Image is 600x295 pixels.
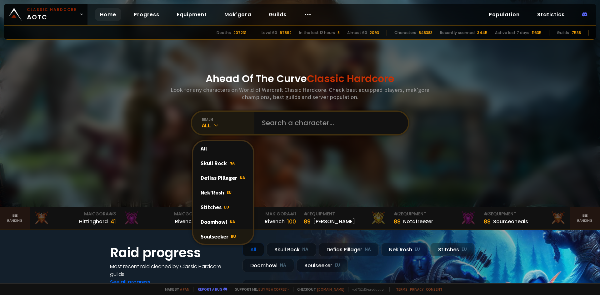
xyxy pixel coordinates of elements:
[394,211,401,217] span: # 2
[124,211,206,217] div: Mak'Gora
[532,8,570,21] a: Statistics
[27,7,77,22] span: AOTC
[462,246,467,253] small: EU
[280,30,292,36] div: 67892
[161,287,189,292] span: Made by
[313,218,355,225] div: [PERSON_NAME]
[297,259,348,272] div: Soulseeker
[210,207,300,229] a: Mak'Gora#1Rîvench100
[394,217,401,226] div: 88
[206,71,394,86] h1: Ahead Of The Curve
[304,211,386,217] div: Equipment
[193,200,253,214] div: Stitches
[231,287,289,292] span: Support me,
[262,30,277,36] div: Level 60
[231,234,236,239] span: EU
[419,30,432,36] div: 848383
[300,207,390,229] a: #1Equipment89[PERSON_NAME]
[532,30,542,36] div: 11635
[347,30,367,36] div: Almost 60
[4,4,87,25] a: Classic HardcoreAOTC
[381,243,428,256] div: Nek'Rosh
[230,219,235,224] span: NA
[480,207,570,229] a: #3Equipment88Sourceoheals
[557,30,569,36] div: Guilds
[110,243,235,263] h1: Raid progress
[233,30,246,36] div: 207231
[365,246,371,253] small: NA
[129,8,164,21] a: Progress
[79,218,108,225] div: Hittinghard
[27,7,77,12] small: Classic Hardcore
[304,211,310,217] span: # 1
[290,211,296,217] span: # 1
[319,243,379,256] div: Defias Pillager
[304,217,311,226] div: 89
[193,170,253,185] div: Defias Pillager
[229,160,235,166] span: NA
[317,287,344,292] a: [DOMAIN_NAME]
[415,246,420,253] small: EU
[95,8,121,21] a: Home
[484,211,491,217] span: # 3
[287,217,296,226] div: 100
[193,141,253,156] div: All
[110,278,151,286] a: See all progress
[307,71,394,86] span: Classic Hardcore
[193,185,253,200] div: Nek'Rosh
[172,8,212,21] a: Equipment
[484,8,525,21] a: Population
[202,117,254,122] div: realm
[570,207,600,229] a: Seeranking
[394,211,476,217] div: Equipment
[198,287,222,292] a: Report a bug
[168,86,432,101] h3: Look for any characters on World of Warcraft Classic Hardcore. Check best equipped players, mak'g...
[265,218,285,225] div: Rîvench
[430,243,475,256] div: Stitches
[193,229,253,244] div: Soulseeker
[30,207,120,229] a: Mak'Gora#3Hittinghard41
[493,218,528,225] div: Sourceoheals
[337,30,340,36] div: 8
[258,287,289,292] a: Buy me a coffee
[224,204,229,210] span: EU
[258,112,401,134] input: Search a character...
[495,30,529,36] div: Active last 7 days
[572,30,581,36] div: 7538
[219,8,256,21] a: Mak'gora
[34,211,116,217] div: Mak'Gora
[217,30,231,36] div: Deaths
[299,30,335,36] div: In the last 12 hours
[193,156,253,170] div: Skull Rock
[396,287,407,292] a: Terms
[403,218,433,225] div: Notafreezer
[242,243,264,256] div: All
[477,30,487,36] div: 3445
[120,207,210,229] a: Mak'Gora#2Rivench100
[214,211,296,217] div: Mak'Gora
[394,30,416,36] div: Characters
[267,243,316,256] div: Skull Rock
[348,287,386,292] span: v. d752d5 - production
[440,30,475,36] div: Recently scanned
[193,214,253,229] div: Doomhowl
[227,189,232,195] span: EU
[484,211,566,217] div: Equipment
[180,287,189,292] a: a fan
[240,175,245,180] span: NA
[335,262,340,268] small: EU
[242,259,294,272] div: Doomhowl
[302,246,308,253] small: NA
[390,207,480,229] a: #2Equipment88Notafreezer
[264,8,292,21] a: Guilds
[175,218,195,225] div: Rivench
[110,263,235,278] h4: Most recent raid cleaned by Classic Hardcore guilds
[280,262,286,268] small: NA
[293,287,344,292] span: Checkout
[202,122,254,129] div: All
[109,211,116,217] span: # 3
[410,287,423,292] a: Privacy
[484,217,491,226] div: 88
[370,30,379,36] div: 2093
[426,287,442,292] a: Consent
